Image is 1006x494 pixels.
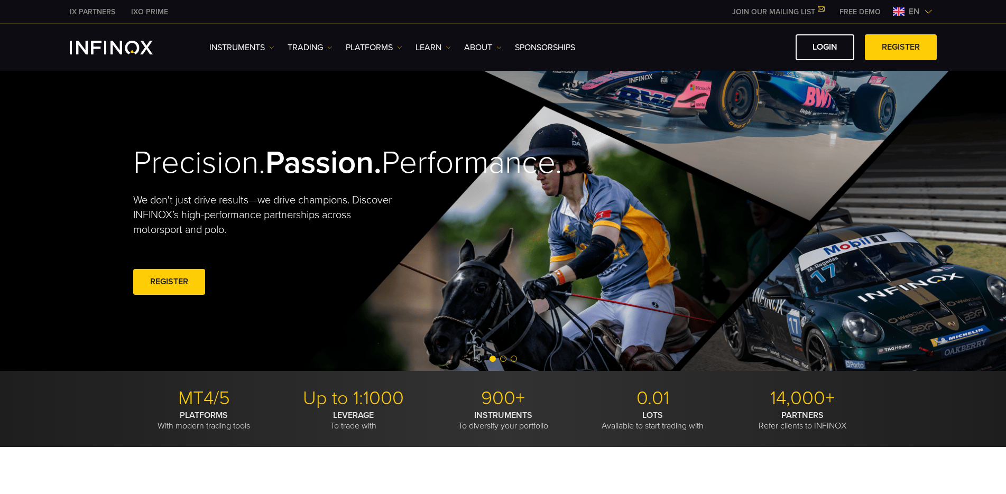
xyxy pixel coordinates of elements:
[133,269,205,295] a: REGISTER
[283,387,424,410] p: Up to 1:1000
[732,410,873,431] p: Refer clients to INFINOX
[283,410,424,431] p: To trade with
[265,144,382,182] strong: Passion.
[905,5,924,18] span: en
[511,356,517,362] span: Go to slide 3
[796,34,854,60] a: LOGIN
[732,387,873,410] p: 14,000+
[832,6,889,17] a: INFINOX MENU
[582,410,724,431] p: Available to start trading with
[490,356,496,362] span: Go to slide 1
[288,41,333,54] a: TRADING
[582,387,724,410] p: 0.01
[70,41,178,54] a: INFINOX Logo
[500,356,506,362] span: Go to slide 2
[62,6,123,17] a: INFINOX
[416,41,451,54] a: Learn
[865,34,937,60] a: REGISTER
[180,410,228,421] strong: PLATFORMS
[133,193,400,237] p: We don't just drive results—we drive champions. Discover INFINOX’s high-performance partnerships ...
[464,41,502,54] a: ABOUT
[133,387,275,410] p: MT4/5
[515,41,575,54] a: SPONSORSHIPS
[333,410,374,421] strong: LEVERAGE
[724,7,832,16] a: JOIN OUR MAILING LIST
[133,144,466,182] h2: Precision. Performance.
[432,410,574,431] p: To diversify your portfolio
[209,41,274,54] a: Instruments
[781,410,824,421] strong: PARTNERS
[346,41,402,54] a: PLATFORMS
[642,410,663,421] strong: LOTS
[474,410,532,421] strong: INSTRUMENTS
[432,387,574,410] p: 900+
[123,6,176,17] a: INFINOX
[133,410,275,431] p: With modern trading tools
